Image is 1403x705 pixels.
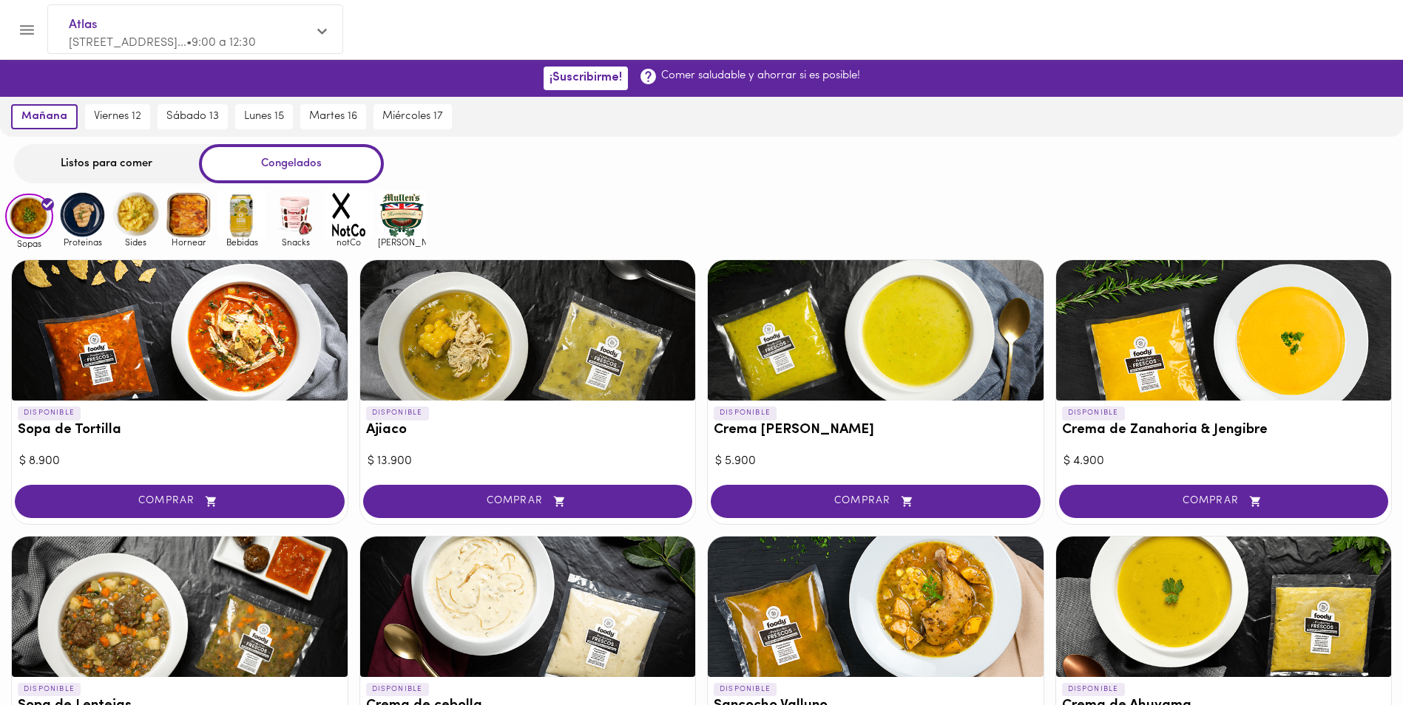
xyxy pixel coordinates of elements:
button: martes 16 [300,104,366,129]
div: Crema de Ahuyama [1056,537,1392,677]
h3: Crema de Zanahoria & Jengibre [1062,423,1386,438]
p: DISPONIBLE [18,406,81,420]
button: COMPRAR [15,485,345,518]
div: Sopa de Lentejas [12,537,348,677]
p: DISPONIBLE [1062,683,1125,696]
img: mullens [378,191,426,239]
div: Crema de Zanahoria & Jengibre [1056,260,1392,401]
span: miércoles 17 [382,110,443,123]
span: martes 16 [309,110,357,123]
span: Bebidas [218,237,266,247]
span: Snacks [271,237,320,247]
span: COMPRAR [382,495,675,508]
p: Comer saludable y ahorrar si es posible! [661,68,860,84]
button: sábado 13 [158,104,228,129]
button: lunes 15 [235,104,293,129]
img: Sopas [5,194,53,239]
div: Crema de cebolla [360,537,696,677]
iframe: Messagebird Livechat Widget [1317,619,1388,690]
span: COMPRAR [33,495,326,508]
span: ¡Suscribirme! [550,71,622,85]
div: Sancocho Valluno [708,537,1044,677]
button: COMPRAR [711,485,1041,518]
span: Proteinas [58,237,107,247]
button: viernes 12 [85,104,150,129]
div: $ 5.900 [715,453,1036,470]
span: COMPRAR [729,495,1022,508]
p: DISPONIBLE [366,406,429,420]
div: Sopa de Tortilla [12,260,348,401]
span: sábado 13 [166,110,219,123]
p: DISPONIBLE [1062,406,1125,420]
p: DISPONIBLE [714,683,777,696]
button: COMPRAR [363,485,693,518]
p: DISPONIBLE [366,683,429,696]
div: $ 13.900 [368,453,689,470]
button: ¡Suscribirme! [544,67,628,89]
div: Congelados [199,144,384,183]
span: mañana [21,110,67,123]
h3: Ajiaco [366,423,690,438]
img: Hornear [165,191,213,239]
div: Ajiaco [360,260,696,401]
div: $ 8.900 [19,453,340,470]
span: Sopas [5,239,53,248]
div: Listos para comer [14,144,199,183]
span: Hornear [165,237,213,247]
button: COMPRAR [1059,485,1389,518]
div: $ 4.900 [1064,453,1385,470]
p: DISPONIBLE [18,683,81,696]
span: Atlas [69,16,307,35]
button: mañana [11,104,78,129]
span: viernes 12 [94,110,141,123]
p: DISPONIBLE [714,406,777,420]
img: notCo [325,191,373,239]
img: Bebidas [218,191,266,239]
h3: Sopa de Tortilla [18,423,342,438]
button: Menu [9,12,45,48]
h3: Crema [PERSON_NAME] [714,423,1038,438]
span: Sides [112,237,160,247]
span: [PERSON_NAME] [378,237,426,247]
span: COMPRAR [1078,495,1370,508]
img: Sides [112,191,160,239]
button: miércoles 17 [373,104,452,129]
img: Proteinas [58,191,107,239]
span: notCo [325,237,373,247]
span: [STREET_ADDRESS]... • 9:00 a 12:30 [69,37,256,49]
img: Snacks [271,191,320,239]
div: Crema del Huerto [708,260,1044,401]
span: lunes 15 [244,110,284,123]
